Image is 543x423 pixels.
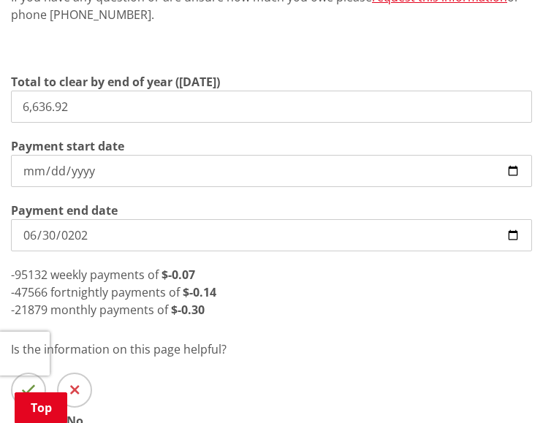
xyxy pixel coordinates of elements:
span: -21879 [11,302,48,318]
p: Is the information on this page helpful? [11,340,532,358]
span: fortnightly payments of [50,284,180,300]
a: Top [15,392,67,423]
strong: $-0.30 [171,302,205,318]
iframe: Messenger Launcher [476,362,528,414]
span: -47566 [11,284,48,300]
span: weekly payments of [50,267,159,283]
label: Payment end date [11,202,118,219]
label: Payment start date [11,137,124,155]
span: monthly payments of [50,302,168,318]
span: -95132 [11,267,48,283]
strong: $-0.14 [183,284,216,300]
label: Total to clear by end of year ([DATE]) [11,73,220,91]
strong: $-0.07 [162,267,195,283]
